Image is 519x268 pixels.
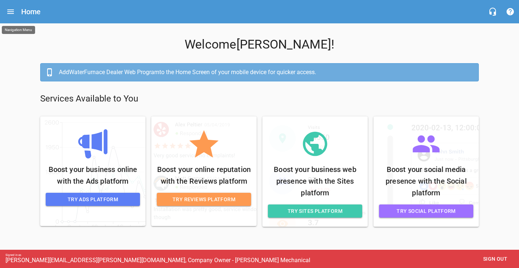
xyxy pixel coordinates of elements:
[46,193,140,206] a: Try Ads Platform
[5,253,519,257] div: Signed in as
[163,195,245,204] span: Try Reviews Platform
[2,3,19,20] button: Open drawer
[480,254,511,264] span: Sign out
[477,252,514,266] button: Sign out
[379,204,473,218] a: Try Social Platform
[40,63,479,81] a: AddWaterFurnace Dealer Web Programto the Home Screen of your mobile device for quicker access.
[385,207,467,216] span: Try Social Platform
[268,164,362,199] p: Boost your business web presence with the Sites platform
[484,3,501,20] button: Live Chat
[5,257,519,264] div: [PERSON_NAME][EMAIL_ADDRESS][PERSON_NAME][DOMAIN_NAME], Company Owner - [PERSON_NAME] Mechanical
[274,207,356,216] span: Try Sites Platform
[59,68,471,77] div: Add WaterFurnace Dealer Web Program to the Home Screen of your mobile device for quicker access.
[157,164,251,187] p: Boost your online reputation with the Reviews platform
[268,204,362,218] a: Try Sites Platform
[46,164,140,187] p: Boost your business online with the Ads platform
[379,164,473,199] p: Boost your social media presence with the Social platform
[21,6,41,18] h6: Home
[52,195,134,204] span: Try Ads Platform
[40,93,479,105] p: Services Available to You
[40,37,479,52] p: Welcome [PERSON_NAME] !
[501,3,519,20] button: Support Portal
[157,193,251,206] a: Try Reviews Platform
